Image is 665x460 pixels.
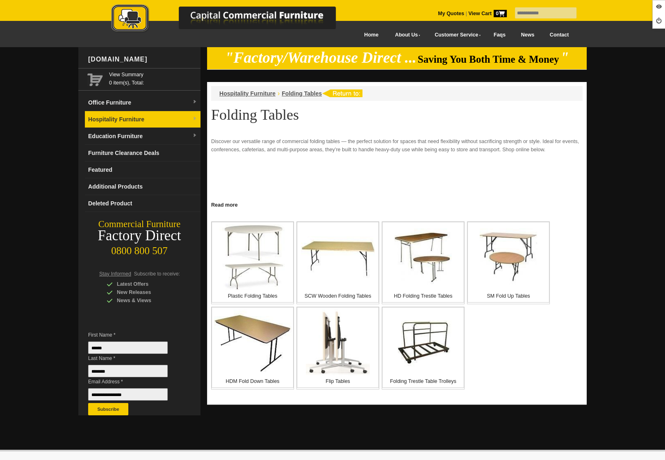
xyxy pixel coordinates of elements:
div: Commercial Furniture [78,219,200,230]
a: View Cart0 [467,11,507,16]
span: 0 [494,10,507,17]
img: SM Fold Up Tables [480,228,537,286]
img: HDM Fold Down Tables [214,310,292,375]
input: Last Name * [88,365,168,377]
img: Flip Tables [306,310,369,375]
img: dropdown [192,116,197,121]
a: Hospitality Furnituredropdown [85,111,200,128]
span: Subscribe to receive: [134,271,180,277]
img: SCW Wooden Folding Tables [301,236,375,278]
em: " [560,49,569,66]
p: Discover our versatile range of commercial folding tables — the perfect solution for spaces that ... [211,137,583,154]
img: dropdown [192,133,197,138]
a: Office Furnituredropdown [85,94,200,111]
img: HD Folding Trestle Tables [394,228,452,286]
p: HD Folding Trestle Tables [383,292,464,300]
strong: View Cart [468,11,507,16]
img: Capital Commercial Furniture Logo [89,4,376,34]
button: Subscribe [88,403,128,415]
a: View Summary [109,71,197,79]
span: Saving You Both Time & Money [418,54,559,65]
p: Plastic Folding Tables [212,292,293,300]
a: Additional Products [85,178,200,195]
img: Plastic Folding Tables [219,224,287,290]
div: New Releases [107,288,184,296]
a: HDM Fold Down Tables HDM Fold Down Tables [211,307,294,389]
a: Faqs [486,26,513,44]
a: Hospitality Furniture [219,90,276,97]
span: First Name * [88,331,180,339]
p: SM Fold Up Tables [468,292,549,300]
li: › [278,89,280,98]
div: News & Views [107,296,184,305]
span: Stay Informed [99,271,131,277]
a: SCW Wooden Folding Tables SCW Wooden Folding Tables [296,221,379,304]
a: Furniture Clearance Deals [85,145,200,162]
img: dropdown [192,100,197,105]
a: Folding Tables [282,90,322,97]
span: Last Name * [88,354,180,362]
div: [DOMAIN_NAME] [85,47,200,72]
img: Folding Trestle Table Trolleys [394,314,452,371]
a: HD Folding Trestle Tables HD Folding Trestle Tables [382,221,465,304]
a: Customer Service [426,26,486,44]
a: Plastic Folding Tables Plastic Folding Tables [211,221,294,304]
input: First Name * [88,342,168,354]
p: Folding Trestle Table Trolleys [383,377,464,385]
p: SCW Wooden Folding Tables [297,292,378,300]
a: Folding Trestle Table Trolleys Folding Trestle Table Trolleys [382,307,465,389]
em: "Factory/Warehouse Direct ... [225,49,417,66]
a: About Us [386,26,426,44]
a: Capital Commercial Furniture Logo [89,4,376,36]
span: 0 item(s), Total: [109,71,197,86]
div: Latest Offers [107,280,184,288]
a: Deleted Product [85,195,200,212]
a: News [513,26,542,44]
a: SM Fold Up Tables SM Fold Up Tables [467,221,550,304]
a: Featured [85,162,200,178]
a: Contact [542,26,576,44]
a: Education Furnituredropdown [85,128,200,145]
span: Email Address * [88,378,180,386]
h1: Folding Tables [211,107,583,123]
a: My Quotes [438,11,464,16]
p: HDM Fold Down Tables [212,377,293,385]
div: Factory Direct [78,230,200,241]
p: Flip Tables [297,377,378,385]
div: 0800 800 507 [78,241,200,257]
input: Email Address * [88,388,168,401]
img: return to [322,89,362,97]
a: Flip Tables Flip Tables [296,307,379,389]
a: Click to read more [207,199,587,209]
